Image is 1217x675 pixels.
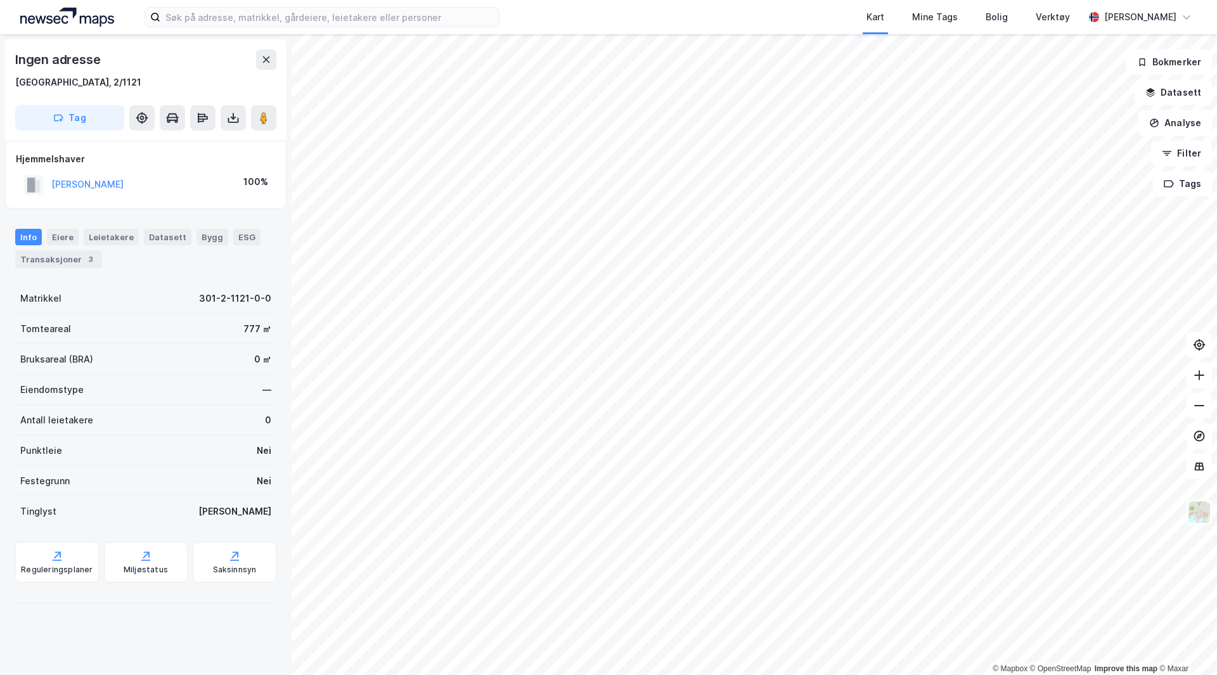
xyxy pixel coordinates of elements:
button: Analyse [1138,110,1212,136]
div: Info [15,229,42,245]
div: Verktøy [1036,10,1070,25]
div: Leietakere [84,229,139,245]
a: OpenStreetMap [1030,664,1091,673]
div: Miljøstatus [124,565,168,575]
div: 3 [84,253,97,266]
div: [PERSON_NAME] [1104,10,1176,25]
div: 301-2-1121-0-0 [199,291,271,306]
div: Datasett [144,229,191,245]
div: Reguleringsplaner [21,565,93,575]
div: — [262,382,271,397]
a: Improve this map [1095,664,1157,673]
div: 0 ㎡ [254,352,271,367]
div: [PERSON_NAME] [198,504,271,519]
div: 100% [243,174,268,190]
div: Ingen adresse [15,49,103,70]
div: Bruksareal (BRA) [20,352,93,367]
div: Festegrunn [20,473,70,489]
div: Bolig [986,10,1008,25]
div: Bygg [196,229,228,245]
div: Matrikkel [20,291,61,306]
a: Mapbox [993,664,1027,673]
div: Punktleie [20,443,62,458]
div: 0 [265,413,271,428]
button: Tags [1153,171,1212,196]
div: Nei [257,473,271,489]
input: Søk på adresse, matrikkel, gårdeiere, leietakere eller personer [160,8,499,27]
div: Tinglyst [20,504,56,519]
div: Antall leietakere [20,413,93,428]
iframe: Chat Widget [1154,614,1217,675]
div: Nei [257,443,271,458]
button: Bokmerker [1126,49,1212,75]
div: 777 ㎡ [243,321,271,337]
div: Hjemmelshaver [16,151,276,167]
div: Mine Tags [912,10,958,25]
button: Filter [1151,141,1212,166]
div: Kart [866,10,884,25]
img: logo.a4113a55bc3d86da70a041830d287a7e.svg [20,8,114,27]
div: Kontrollprogram for chat [1154,614,1217,675]
div: [GEOGRAPHIC_DATA], 2/1121 [15,75,141,90]
div: Saksinnsyn [213,565,257,575]
button: Tag [15,105,124,131]
div: Tomteareal [20,321,71,337]
img: Z [1187,500,1211,524]
div: Eiendomstype [20,382,84,397]
div: Transaksjoner [15,250,102,268]
div: Eiere [47,229,79,245]
div: ESG [233,229,261,245]
button: Datasett [1135,80,1212,105]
